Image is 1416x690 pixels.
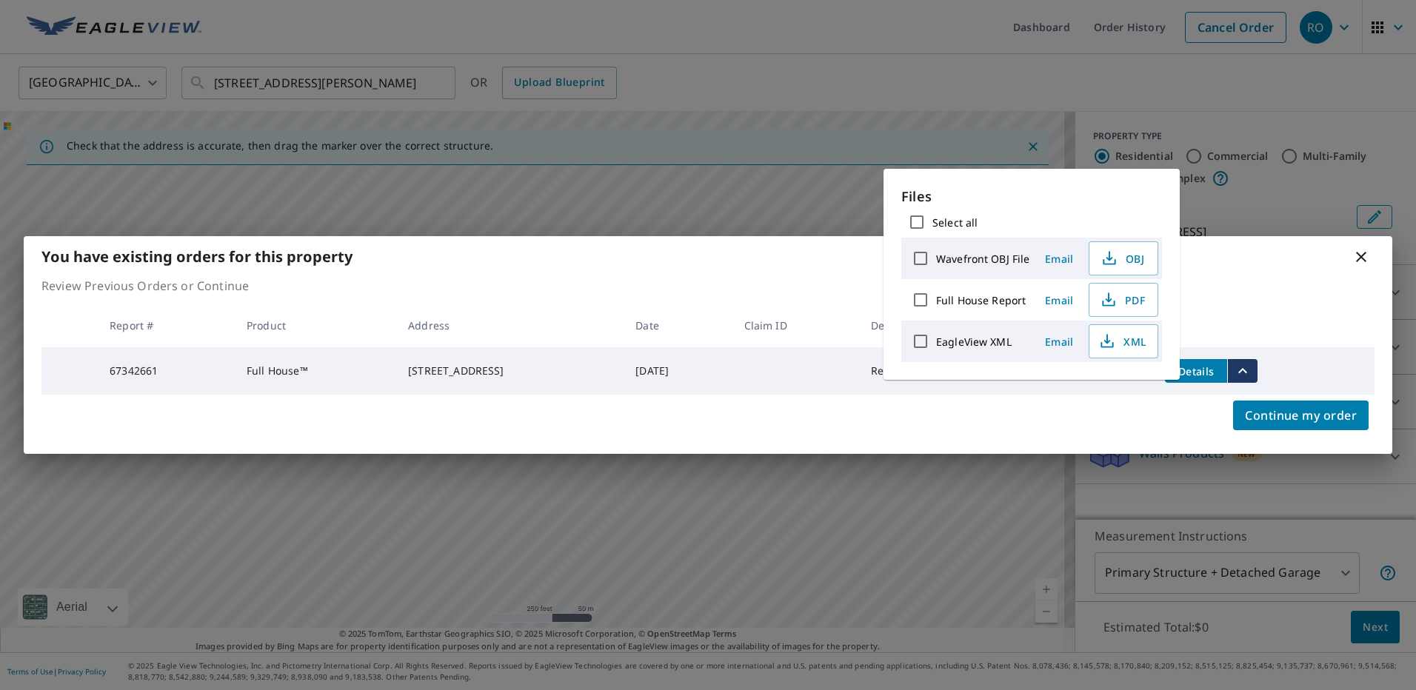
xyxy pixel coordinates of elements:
[1233,401,1369,430] button: Continue my order
[41,277,1375,295] p: Review Previous Orders or Continue
[1098,291,1146,309] span: PDF
[1089,324,1158,358] button: XML
[624,304,732,347] th: Date
[1035,289,1083,312] button: Email
[1245,405,1357,426] span: Continue my order
[932,215,978,230] label: Select all
[235,304,396,347] th: Product
[1035,330,1083,353] button: Email
[1089,241,1158,275] button: OBJ
[1041,252,1077,266] span: Email
[936,252,1029,266] label: Wavefront OBJ File
[396,304,624,347] th: Address
[1035,247,1083,270] button: Email
[936,293,1026,307] label: Full House Report
[1098,332,1146,350] span: XML
[624,347,732,395] td: [DATE]
[1098,249,1146,267] span: OBJ
[859,347,982,395] td: Regular
[732,304,860,347] th: Claim ID
[1174,364,1218,378] span: Details
[1089,283,1158,317] button: PDF
[1041,293,1077,307] span: Email
[1165,359,1227,383] button: detailsBtn-67342661
[98,304,235,347] th: Report #
[408,364,612,378] div: [STREET_ADDRESS]
[1041,335,1077,349] span: Email
[98,347,235,395] td: 67342661
[859,304,982,347] th: Delivery
[41,247,353,267] b: You have existing orders for this property
[901,187,1162,207] p: Files
[936,335,1012,349] label: EagleView XML
[235,347,396,395] td: Full House™
[1227,359,1258,383] button: filesDropdownBtn-67342661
